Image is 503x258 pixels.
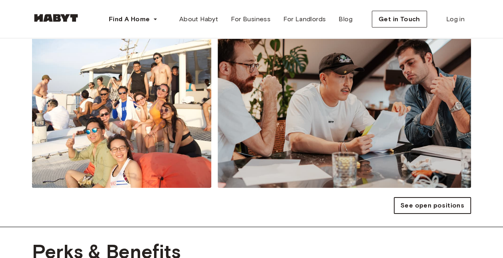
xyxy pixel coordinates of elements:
a: See open positions [394,197,471,214]
img: Team photo 4 [218,4,471,188]
span: Get in Touch [379,14,420,24]
span: For Landlords [283,14,326,24]
span: For Business [231,14,271,24]
a: Log in [440,11,471,27]
span: Log in [446,14,465,24]
button: Find A Home [102,11,164,27]
button: Get in Touch [372,11,427,28]
span: Find A Home [109,14,150,24]
span: See open positions [401,201,464,210]
a: For Business [224,11,277,27]
span: About Habyt [179,14,218,24]
a: For Landlords [277,11,332,27]
img: Habyt [32,14,80,22]
a: About Habyt [173,11,224,27]
span: Blog [339,14,353,24]
img: Team photo 3 [32,4,211,188]
a: Blog [332,11,359,27]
